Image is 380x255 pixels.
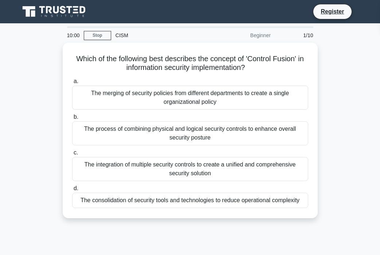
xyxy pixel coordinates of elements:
[72,121,308,145] div: The process of combining physical and logical security controls to enhance overall security posture
[111,28,211,43] div: CISM
[74,149,78,156] span: c.
[74,78,78,84] span: a.
[316,7,348,16] a: Register
[63,28,84,43] div: 10:00
[72,193,308,208] div: The consolidation of security tools and technologies to reduce operational complexity
[72,86,308,110] div: The merging of security policies from different departments to create a single organizational policy
[275,28,318,43] div: 1/10
[84,31,111,40] a: Stop
[74,185,78,191] span: d.
[74,114,78,120] span: b.
[211,28,275,43] div: Beginner
[71,54,309,72] h5: Which of the following best describes the concept of 'Control Fusion' in information security imp...
[72,157,308,181] div: The integration of multiple security controls to create a unified and comprehensive security solu...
